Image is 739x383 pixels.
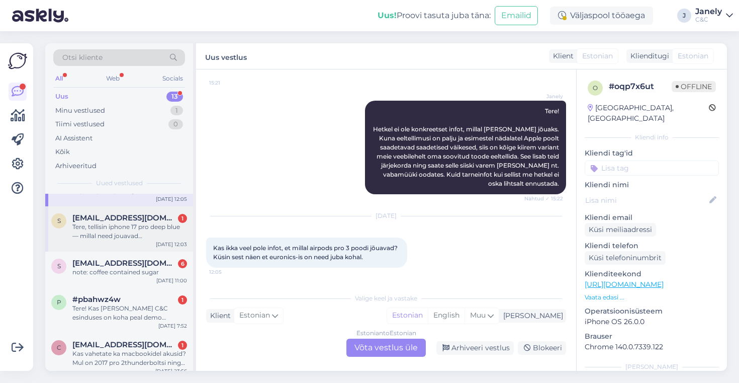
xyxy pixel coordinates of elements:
[672,81,716,92] span: Offline
[378,10,491,22] div: Proovi tasuta juba täna:
[213,244,399,261] span: Kas ikka veel pole infot, et millal airpods pro 3 poodi jõuavad? Küsin sest näen et euronics-is o...
[166,92,183,102] div: 13
[585,269,719,279] p: Klienditeekond
[178,259,187,268] div: 6
[96,179,143,188] span: Uued vestlused
[178,341,187,350] div: 1
[72,213,177,222] span: sarapenrique@gmail.com
[72,349,187,367] div: Kas vahetate ka macbookidel akusid? Mul on 2017 pro 2thunderboltsi ning vajaks aku vahetamist, pa...
[156,195,187,203] div: [DATE] 12:05
[677,9,691,23] div: J
[585,195,707,206] input: Lisa nimi
[585,180,719,190] p: Kliendi nimi
[378,11,397,20] b: Uus!
[205,49,247,63] label: Uus vestlus
[72,268,187,277] div: note: coffee contained sugar
[346,339,426,357] div: Võta vestlus üle
[593,84,598,92] span: o
[678,51,708,61] span: Estonian
[550,7,653,25] div: Väljaspool tööaega
[156,241,187,248] div: [DATE] 12:03
[626,51,669,61] div: Klienditugi
[585,133,719,142] div: Kliendi info
[160,72,185,85] div: Socials
[499,311,563,321] div: [PERSON_NAME]
[55,161,97,171] div: Arhiveeritud
[206,211,566,220] div: [DATE]
[239,310,270,321] span: Estonian
[588,103,709,124] div: [GEOGRAPHIC_DATA], [GEOGRAPHIC_DATA]
[582,51,613,61] span: Estonian
[57,262,61,270] span: s
[373,107,561,187] span: Tere! Hetkel ei ole konkreetset infot, millal [PERSON_NAME] jõuaks. Kuna eeltellimusi on palju ja...
[8,51,27,70] img: Askly Logo
[428,308,465,323] div: English
[155,367,187,375] div: [DATE] 23:56
[62,52,103,63] span: Otsi kliente
[156,277,187,284] div: [DATE] 11:00
[518,341,566,355] div: Blokeeri
[158,322,187,330] div: [DATE] 7:52
[525,93,563,100] span: Janely
[585,280,664,289] a: [URL][DOMAIN_NAME]
[585,306,719,317] p: Operatsioonisüsteem
[549,51,574,61] div: Klient
[495,6,538,25] button: Emailid
[170,106,183,116] div: 1
[695,8,722,16] div: Janely
[585,362,719,371] div: [PERSON_NAME]
[585,223,656,237] div: Küsi meiliaadressi
[585,293,719,302] p: Vaata edasi ...
[53,72,65,85] div: All
[55,147,70,157] div: Kõik
[609,81,672,93] div: # oqp7x6ut
[206,311,231,321] div: Klient
[695,16,722,24] div: C&C
[695,8,733,24] a: JanelyC&C
[55,92,68,102] div: Uus
[57,298,61,306] span: p
[206,294,566,303] div: Valige keel ja vastake
[72,304,187,322] div: Tere! Kas [PERSON_NAME] C&C esinduses on koha peal demo mudelina väljas ka iPad mini Starlight vä...
[104,72,122,85] div: Web
[585,161,719,176] input: Lisa tag
[209,268,247,276] span: 12:05
[178,295,187,304] div: 1
[585,251,666,265] div: Küsi telefoninumbrit
[72,340,177,349] span: cocnewhihihiha@gmail.com
[72,295,121,304] span: #pbahwz4w
[168,119,183,129] div: 0
[585,342,719,352] p: Chrome 140.0.7339.122
[585,212,719,223] p: Kliendi email
[585,241,719,251] p: Kliendi telefon
[72,259,177,268] span: shyngyssatkan2003@gmail.com
[436,341,514,355] div: Arhiveeri vestlus
[585,148,719,159] p: Kliendi tag'id
[72,222,187,241] div: Tere, tellisin iphone 17 pro deep blue — millal need jouavad [GEOGRAPHIC_DATA]?
[470,311,486,320] span: Muu
[57,344,61,351] span: c
[55,106,105,116] div: Minu vestlused
[55,119,105,129] div: Tiimi vestlused
[57,217,61,224] span: s
[585,317,719,327] p: iPhone OS 26.0.0
[209,79,247,87] span: 15:21
[387,308,428,323] div: Estonian
[178,214,187,223] div: 1
[356,329,416,338] div: Estonian to Estonian
[524,195,563,202] span: Nähtud ✓ 15:22
[585,331,719,342] p: Brauser
[55,133,93,143] div: AI Assistent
